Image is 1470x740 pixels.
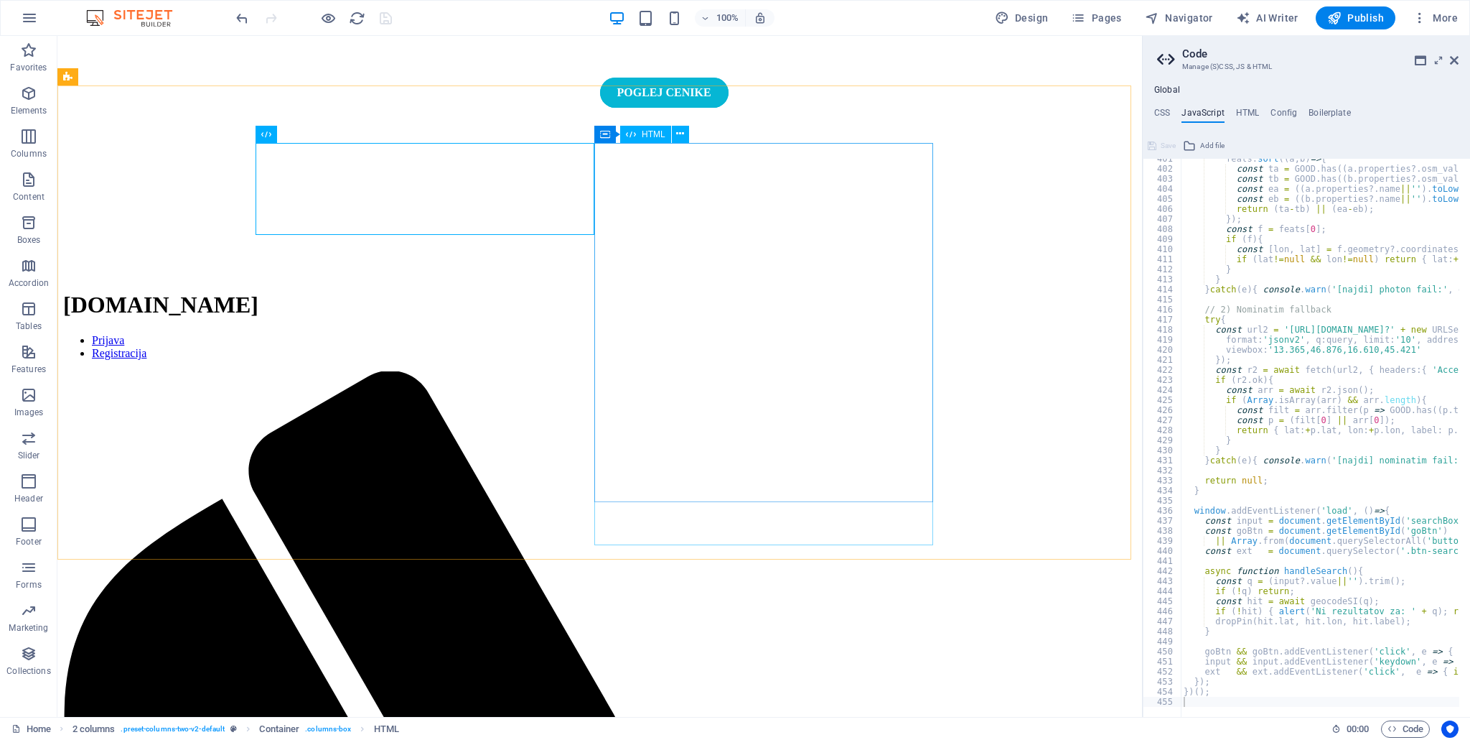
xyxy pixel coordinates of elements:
button: Usercentrics [1441,721,1459,738]
div: 414 [1143,285,1182,295]
div: 416 [1143,305,1182,315]
div: 454 [1143,687,1182,697]
div: 428 [1143,425,1182,435]
div: 441 [1143,556,1182,566]
a: Click to cancel selection. Double-click to open Pages [11,721,51,738]
div: Design (Ctrl+Alt+Y) [989,6,1054,29]
div: 433 [1143,476,1182,486]
span: Navigator [1145,11,1213,25]
button: undo [233,9,251,27]
p: Favorites [10,62,47,73]
p: Footer [16,536,42,547]
i: Undo: Edit JS (Ctrl+Z) [234,10,251,27]
button: Navigator [1139,6,1219,29]
div: 437 [1143,516,1182,526]
h6: Session time [1331,721,1370,738]
button: Code [1381,721,1430,738]
div: 438 [1143,526,1182,536]
p: Marketing [9,622,48,634]
h4: Config [1270,108,1297,124]
span: Click to select. Double-click to edit [72,721,116,738]
button: Add file [1181,137,1227,154]
div: 409 [1143,234,1182,244]
p: Columns [11,148,47,159]
div: 448 [1143,626,1182,637]
h4: CSS [1154,108,1170,124]
div: 404 [1143,184,1182,194]
div: 449 [1143,637,1182,647]
h4: HTML [1236,108,1260,124]
div: 424 [1143,385,1182,395]
img: Editor Logo [83,9,190,27]
p: Forms [16,579,42,591]
span: AI Writer [1236,11,1298,25]
div: 447 [1143,616,1182,626]
div: 451 [1143,657,1182,667]
div: 417 [1143,315,1182,325]
div: 411 [1143,254,1182,264]
h6: 100% [716,9,739,27]
div: 422 [1143,365,1182,375]
i: On resize automatically adjust zoom level to fit chosen device. [754,11,767,24]
div: 427 [1143,415,1182,425]
p: Content [13,191,45,203]
div: 412 [1143,264,1182,274]
p: Features [11,364,46,375]
span: Publish [1327,11,1384,25]
button: Design [989,6,1054,29]
div: 407 [1143,214,1182,224]
div: 403 [1143,174,1182,184]
div: 446 [1143,606,1182,616]
div: 419 [1143,335,1182,345]
p: Accordion [9,277,49,289]
div: 445 [1143,596,1182,606]
div: 415 [1143,295,1182,305]
div: 401 [1143,154,1182,164]
div: 455 [1143,697,1182,707]
span: Add file [1200,137,1225,154]
p: Boxes [17,234,41,246]
div: 430 [1143,445,1182,455]
div: 408 [1143,224,1182,234]
div: 423 [1143,375,1182,385]
h2: Code [1182,47,1459,60]
div: 431 [1143,455,1182,466]
div: 406 [1143,204,1182,214]
div: 432 [1143,466,1182,476]
button: More [1407,6,1464,29]
div: 418 [1143,325,1182,335]
div: 450 [1143,647,1182,657]
button: reload [348,9,365,27]
p: Elements [11,105,47,116]
div: 420 [1143,345,1182,355]
h4: Global [1154,85,1180,96]
p: Images [14,407,44,418]
p: Slider [18,450,40,461]
span: Click to select. Double-click to edit [259,721,299,738]
div: 443 [1143,576,1182,586]
h3: Manage (S)CSS, JS & HTML [1182,60,1430,73]
h4: JavaScript [1181,108,1224,124]
button: AI Writer [1230,6,1304,29]
div: 405 [1143,194,1182,204]
div: 413 [1143,274,1182,285]
div: 429 [1143,435,1182,445]
div: 440 [1143,546,1182,556]
span: 00 00 [1347,721,1369,738]
span: Pages [1071,11,1121,25]
div: 444 [1143,586,1182,596]
div: 425 [1143,395,1182,405]
div: 402 [1143,164,1182,174]
div: 453 [1143,677,1182,687]
span: Code [1387,721,1423,738]
div: 452 [1143,667,1182,677]
span: . columns-box [305,721,351,738]
div: 442 [1143,566,1182,576]
span: Design [995,11,1049,25]
p: Header [14,493,43,504]
div: 436 [1143,506,1182,516]
h4: Boilerplate [1309,108,1351,124]
button: Publish [1316,6,1395,29]
span: HTML [642,130,665,139]
div: 426 [1143,405,1182,415]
